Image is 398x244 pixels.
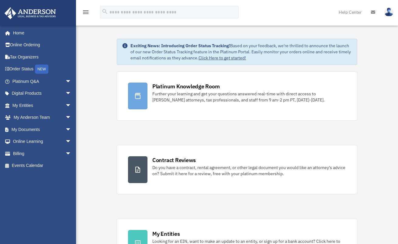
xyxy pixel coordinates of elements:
[4,160,81,172] a: Events Calendar
[4,123,81,136] a: My Documentsarrow_drop_down
[130,43,352,61] div: Based on your feedback, we're thrilled to announce the launch of our new Order Status Tracking fe...
[152,230,180,238] div: My Entities
[65,123,78,136] span: arrow_drop_down
[65,147,78,160] span: arrow_drop_down
[102,8,108,15] i: search
[65,99,78,112] span: arrow_drop_down
[152,156,196,164] div: Contract Reviews
[4,87,81,100] a: Digital Productsarrow_drop_down
[199,55,246,61] a: Click Here to get started!
[4,39,81,51] a: Online Ordering
[4,136,81,148] a: Online Learningarrow_drop_down
[117,71,357,121] a: Platinum Knowledge Room Further your learning and get your questions answered real-time with dire...
[65,87,78,100] span: arrow_drop_down
[4,63,81,76] a: Order StatusNEW
[384,8,393,16] img: User Pic
[65,75,78,88] span: arrow_drop_down
[82,9,89,16] i: menu
[65,111,78,124] span: arrow_drop_down
[152,164,346,177] div: Do you have a contract, rental agreement, or other legal document you would like an attorney's ad...
[4,27,78,39] a: Home
[4,111,81,124] a: My Anderson Teamarrow_drop_down
[3,7,58,19] img: Anderson Advisors Platinum Portal
[82,11,89,16] a: menu
[4,147,81,160] a: Billingarrow_drop_down
[4,51,81,63] a: Tax Organizers
[35,65,48,74] div: NEW
[130,43,230,48] strong: Exciting News: Introducing Order Status Tracking!
[117,145,357,194] a: Contract Reviews Do you have a contract, rental agreement, or other legal document you would like...
[4,75,81,87] a: Platinum Q&Aarrow_drop_down
[4,99,81,111] a: My Entitiesarrow_drop_down
[152,83,220,90] div: Platinum Knowledge Room
[152,91,346,103] div: Further your learning and get your questions answered real-time with direct access to [PERSON_NAM...
[65,136,78,148] span: arrow_drop_down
